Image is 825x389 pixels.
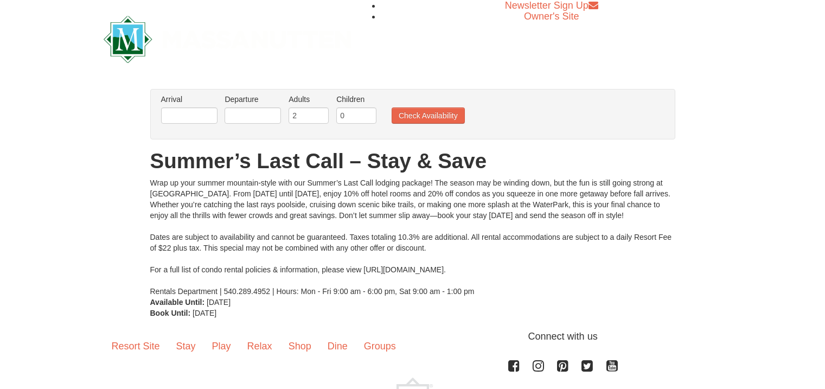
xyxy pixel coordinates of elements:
a: Shop [280,329,319,363]
a: Resort Site [104,329,168,363]
img: Massanutten Resort Logo [104,16,352,63]
label: Arrival [161,94,218,105]
span: [DATE] [193,309,216,317]
button: Check Availability [392,107,465,124]
label: Children [336,94,376,105]
a: Massanutten Resort [104,25,352,50]
p: Connect with us [104,329,722,344]
a: Dine [319,329,356,363]
a: Groups [356,329,404,363]
span: [DATE] [207,298,231,307]
div: Wrap up your summer mountain-style with our Summer’s Last Call lodging package! The season may be... [150,177,675,297]
a: Play [204,329,239,363]
a: Stay [168,329,204,363]
a: Relax [239,329,280,363]
a: Owner's Site [524,11,579,22]
strong: Available Until: [150,298,205,307]
label: Departure [225,94,281,105]
h1: Summer’s Last Call – Stay & Save [150,150,675,172]
label: Adults [289,94,329,105]
strong: Book Until: [150,309,191,317]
